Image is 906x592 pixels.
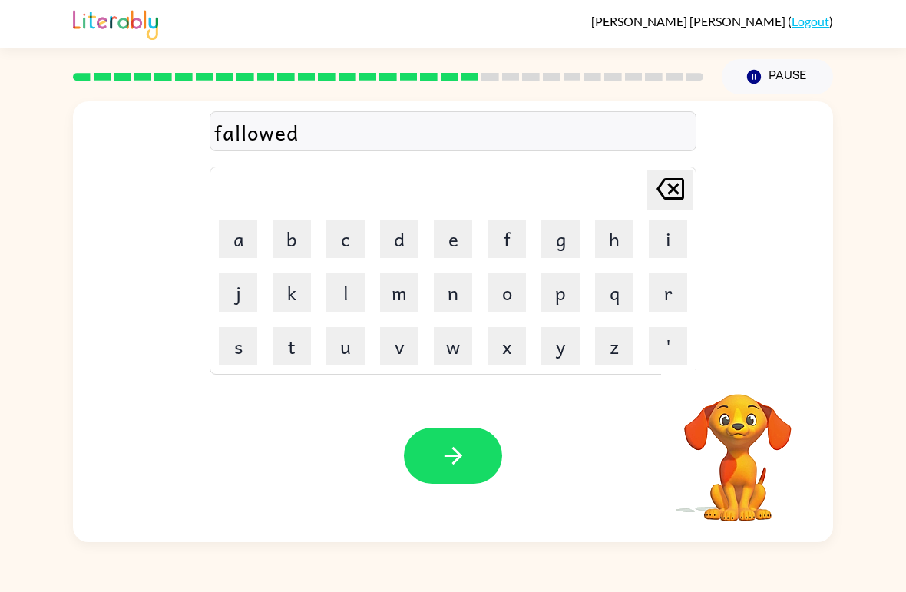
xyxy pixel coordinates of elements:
button: r [649,273,687,312]
button: x [488,327,526,365]
button: ' [649,327,687,365]
img: Literably [73,6,158,40]
div: ( ) [591,14,833,28]
div: fallowed [214,116,692,148]
button: p [541,273,580,312]
a: Logout [792,14,829,28]
button: u [326,327,365,365]
button: e [434,220,472,258]
button: b [273,220,311,258]
button: h [595,220,633,258]
button: t [273,327,311,365]
button: Pause [722,59,833,94]
button: d [380,220,418,258]
button: z [595,327,633,365]
button: y [541,327,580,365]
button: a [219,220,257,258]
button: q [595,273,633,312]
button: j [219,273,257,312]
button: v [380,327,418,365]
button: k [273,273,311,312]
button: o [488,273,526,312]
span: [PERSON_NAME] [PERSON_NAME] [591,14,788,28]
button: c [326,220,365,258]
button: m [380,273,418,312]
button: l [326,273,365,312]
button: s [219,327,257,365]
button: n [434,273,472,312]
button: w [434,327,472,365]
button: g [541,220,580,258]
button: f [488,220,526,258]
video: Your browser must support playing .mp4 files to use Literably. Please try using another browser. [661,370,815,524]
button: i [649,220,687,258]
